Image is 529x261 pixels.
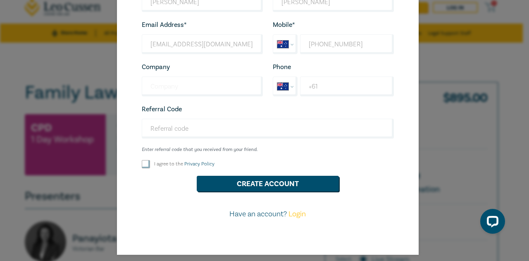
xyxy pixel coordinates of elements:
[154,160,214,168] label: I agree to the
[142,119,394,139] input: Referral code
[184,161,214,167] a: Privacy Policy
[300,77,393,96] input: Enter phone number
[142,77,263,96] input: Company
[142,21,187,29] label: Email Address*
[137,209,399,220] p: Have an account?
[142,147,394,153] small: Enter referral code that you received from your friend.
[300,34,393,54] input: Enter Mobile number
[142,63,170,71] label: Company
[288,209,306,219] a: Login
[142,105,182,113] label: Referral Code
[474,206,508,240] iframe: LiveChat chat widget
[273,63,291,71] label: Phone
[142,34,263,54] input: Your email
[273,21,295,29] label: Mobile*
[197,176,339,192] button: Create Account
